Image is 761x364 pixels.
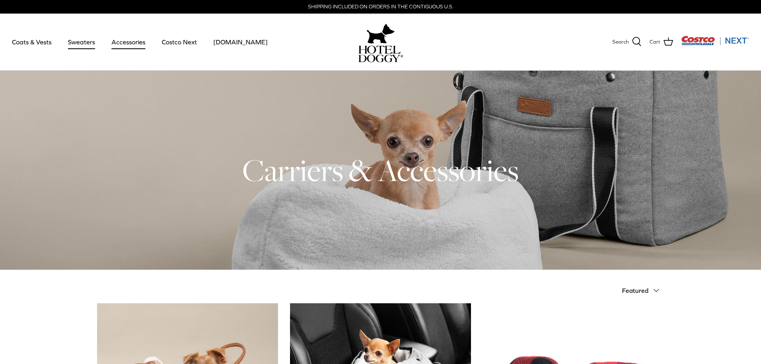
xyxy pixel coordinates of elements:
[104,28,153,56] a: Accessories
[622,282,664,299] button: Featured
[358,46,403,62] img: hoteldoggycom
[5,28,59,56] a: Coats & Vests
[612,37,642,47] a: Search
[206,28,275,56] a: [DOMAIN_NAME]
[650,37,673,47] a: Cart
[681,41,749,47] a: Visit Costco Next
[612,38,629,46] span: Search
[358,22,403,62] a: hoteldoggy.com hoteldoggycom
[155,28,204,56] a: Costco Next
[367,22,395,46] img: hoteldoggy.com
[97,151,664,190] h1: Carriers & Accessories
[681,36,749,46] img: Costco Next
[622,287,648,294] span: Featured
[650,38,660,46] span: Cart
[61,28,102,56] a: Sweaters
